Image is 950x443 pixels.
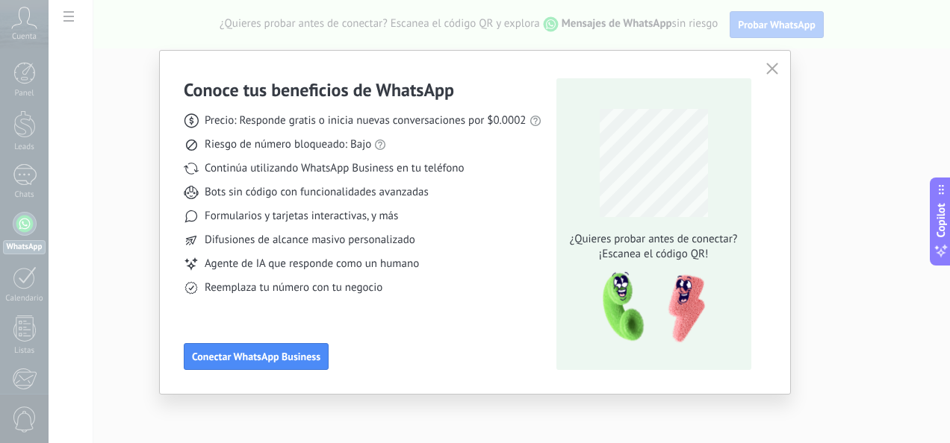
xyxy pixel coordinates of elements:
[205,233,415,248] span: Difusiones de alcance masivo personalizado
[205,209,398,224] span: Formularios y tarjetas interactivas, y más
[205,257,419,271] span: Agente de IA que responde como un humano
[184,78,454,101] h3: Conoce tus beneficios de WhatsApp
[590,268,708,348] img: qr-pic-1x.png
[565,232,742,247] span: ¿Quieres probar antes de conectar?
[565,247,742,262] span: ¡Escanea el código QR!
[934,204,949,238] span: Copilot
[192,351,320,362] span: Conectar WhatsApp Business
[205,161,464,176] span: Continúa utilizando WhatsApp Business en tu teléfono
[184,343,329,370] button: Conectar WhatsApp Business
[205,113,527,128] span: Precio: Responde gratis o inicia nuevas conversaciones por $0.0002
[205,280,382,295] span: Reemplaza tu número con tu negocio
[205,185,429,200] span: Bots sin código con funcionalidades avanzadas
[205,137,371,152] span: Riesgo de número bloqueado: Bajo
